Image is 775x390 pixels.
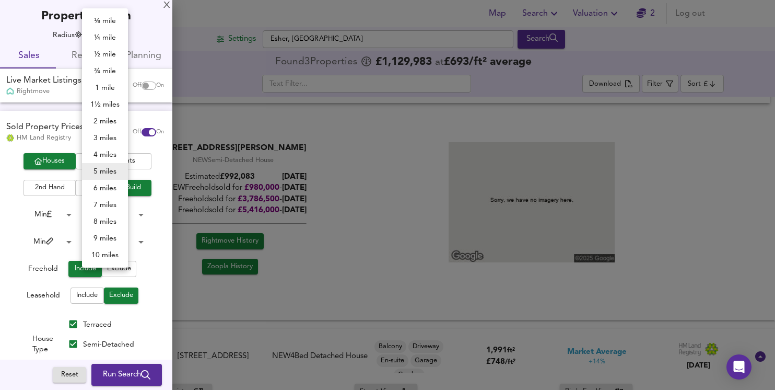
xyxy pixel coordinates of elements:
li: 8 miles [82,213,128,230]
li: 5 miles [82,163,128,180]
li: ⅛ mile [82,13,128,29]
li: 3 miles [82,130,128,146]
li: 1 mile [82,79,128,96]
li: 7 miles [82,197,128,213]
li: 10 miles [82,247,128,263]
li: 9 miles [82,230,128,247]
li: 6 miles [82,180,128,197]
li: 4 miles [82,146,128,163]
li: 2 miles [82,113,128,130]
li: ½ mile [82,46,128,63]
li: 1½ miles [82,96,128,113]
li: ¼ mile [82,29,128,46]
li: ¾ mile [82,63,128,79]
div: Open Intercom Messenger [726,354,751,380]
